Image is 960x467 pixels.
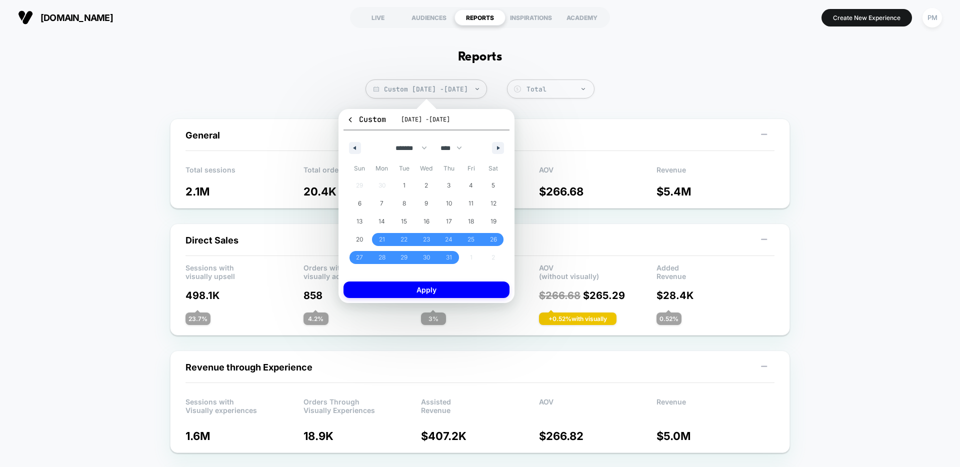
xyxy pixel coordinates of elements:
button: 6 [348,194,371,212]
span: Custom [DATE] - [DATE] [365,79,487,98]
button: 27 [348,248,371,266]
tspan: $ [516,86,518,91]
span: Sat [482,160,504,176]
span: 23 [423,230,430,248]
p: $ 5.4M [656,185,774,198]
span: 27 [356,248,363,266]
button: 21 [371,230,393,248]
button: [DOMAIN_NAME] [15,9,116,25]
p: 20.4K [303,185,421,198]
img: calendar [373,86,379,91]
span: 4 [469,176,473,194]
div: PM [922,8,942,27]
button: 7 [371,194,393,212]
span: 26 [490,230,497,248]
div: Total [526,85,589,93]
button: 15 [393,212,415,230]
div: AUDIENCES [403,9,454,25]
span: 13 [356,212,362,230]
button: 14 [371,212,393,230]
button: 30 [415,248,438,266]
p: Total sessions [185,165,303,180]
img: end [475,88,479,90]
span: Sun [348,160,371,176]
span: 20 [356,230,363,248]
button: 29 [393,248,415,266]
p: $ 266.68 [539,185,657,198]
span: 30 [423,248,430,266]
p: $ 28.4K [656,289,774,301]
button: Create New Experience [821,9,912,26]
img: end [581,88,585,90]
p: $ 265.29 [539,289,657,301]
span: 21 [379,230,385,248]
div: + 0.52 % with visually [539,312,616,325]
button: 26 [482,230,504,248]
p: 1.6M [185,429,303,442]
span: 17 [446,212,452,230]
p: Sessions with Visually experiences [185,397,303,412]
button: 10 [437,194,460,212]
h1: Reports [458,50,502,64]
span: Direct Sales [185,235,238,245]
p: Total orders [303,165,421,180]
p: Orders Through Visually Experiences [303,397,421,412]
button: 13 [348,212,371,230]
button: 17 [437,212,460,230]
span: 7 [380,194,383,212]
span: Thu [437,160,460,176]
span: [DATE] - [DATE] [401,115,450,123]
div: INSPIRATIONS [505,9,556,25]
button: 2 [415,176,438,194]
button: 9 [415,194,438,212]
button: 22 [393,230,415,248]
p: Sessions with visually upsell [185,263,303,278]
button: 28 [371,248,393,266]
span: 1 [403,176,405,194]
button: 16 [415,212,438,230]
span: Custom [346,114,386,124]
div: REPORTS [454,9,505,25]
button: 23 [415,230,438,248]
span: 22 [400,230,407,248]
button: Custom[DATE] -[DATE] [343,114,509,130]
button: Apply [343,281,509,298]
div: 0.52 % [656,312,681,325]
button: PM [919,7,945,28]
span: 8 [402,194,406,212]
span: General [185,130,220,140]
span: 11 [468,194,473,212]
span: 9 [424,194,428,212]
button: 1 [393,176,415,194]
button: 12 [482,194,504,212]
p: $ 5.0M [656,429,774,442]
div: LIVE [352,9,403,25]
span: $ 266.68 [539,289,580,301]
span: 24 [445,230,452,248]
span: Wed [415,160,438,176]
p: 18.9K [303,429,421,442]
span: 15 [401,212,407,230]
span: 16 [423,212,429,230]
span: 19 [490,212,496,230]
p: Revenue [656,397,774,412]
span: 10 [446,194,452,212]
button: 19 [482,212,504,230]
button: 31 [437,248,460,266]
p: AOV [539,165,657,180]
span: 5 [491,176,495,194]
p: Orders with visually added products [303,263,421,278]
span: 29 [400,248,407,266]
p: $ 266.82 [539,429,657,442]
span: Mon [371,160,393,176]
p: AOV [539,397,657,412]
div: 3 % [421,312,446,325]
span: 28 [378,248,385,266]
span: Revenue through Experience [185,362,312,372]
span: 18 [468,212,474,230]
p: $ 407.2K [421,429,539,442]
span: Fri [460,160,482,176]
p: AOV (without visually) [539,263,657,278]
button: 25 [460,230,482,248]
span: 14 [378,212,385,230]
